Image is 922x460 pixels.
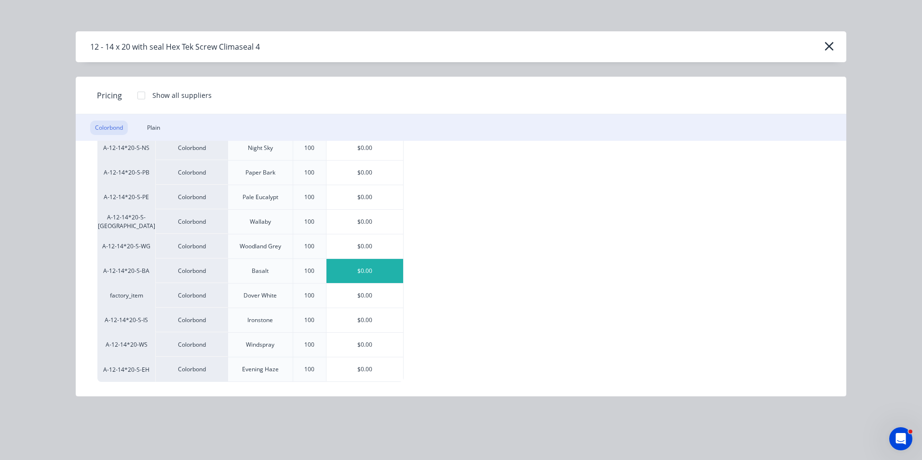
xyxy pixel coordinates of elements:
div: Plain [142,121,165,135]
div: $0.00 [326,185,403,209]
div: Colorbond [155,185,228,209]
div: Colorbond [155,135,228,160]
div: A-12-14*20-S-PB [97,160,155,185]
div: 100 [304,340,314,349]
div: factory_item [97,283,155,308]
div: Colorbond [155,357,228,382]
div: Ironstone [247,316,273,325]
div: 100 [304,291,314,300]
iframe: Intercom live chat [889,427,912,450]
div: 12 - 14 x 20 with seal Hex Tek Screw Climaseal 4 [90,41,260,53]
div: A-12-14*20-S-EH [97,357,155,382]
span: Pricing [97,90,122,101]
div: A-12-14*20-S-IS [97,308,155,332]
div: $0.00 [326,284,403,308]
div: A-12-14*20-S-WG [97,234,155,258]
div: Colorbond [90,121,128,135]
div: Dover White [244,291,277,300]
div: 100 [304,193,314,202]
div: 100 [304,242,314,251]
div: A-12-14*20-S-PE [97,185,155,209]
div: Colorbond [155,160,228,185]
div: $0.00 [326,136,403,160]
div: Colorbond [155,332,228,357]
div: 100 [304,217,314,226]
div: Night Sky [248,144,273,152]
div: Pale Eucalypt [243,193,278,202]
div: $0.00 [326,234,403,258]
div: Colorbond [155,283,228,308]
div: Colorbond [155,234,228,258]
div: 100 [304,316,314,325]
div: Colorbond [155,308,228,332]
div: $0.00 [326,333,403,357]
div: $0.00 [326,357,403,381]
div: 100 [304,168,314,177]
div: $0.00 [326,210,403,234]
div: Wallaby [250,217,271,226]
div: $0.00 [326,161,403,185]
div: 100 [304,144,314,152]
div: A-12-14*20-S-NS [97,135,155,160]
div: Windspray [246,340,274,349]
div: Evening Haze [242,365,279,374]
div: Colorbond [155,258,228,283]
div: 100 [304,267,314,275]
div: Colorbond [155,209,228,234]
div: A-12-14*20-WS [97,332,155,357]
div: Show all suppliers [152,90,212,100]
div: $0.00 [326,308,403,332]
div: A-12-14*20-S-BA [97,258,155,283]
div: Woodland Grey [240,242,281,251]
div: Basalt [252,267,269,275]
div: 100 [304,365,314,374]
div: $0.00 [326,259,403,283]
div: Paper Bark [245,168,275,177]
div: A-12-14*20-S-[GEOGRAPHIC_DATA] [97,209,155,234]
